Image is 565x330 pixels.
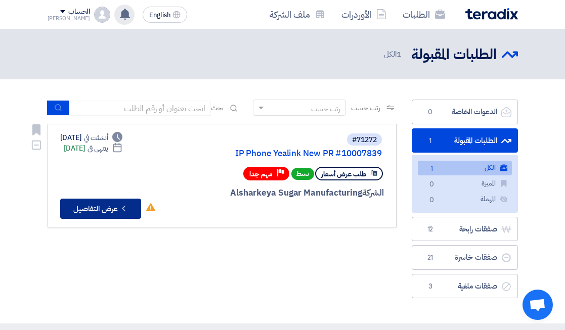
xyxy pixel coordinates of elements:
a: الدعوات الخاصة0 [412,100,518,124]
img: profile_test.png [94,7,110,23]
a: IP Phone Yealink New PR #10007839 [180,149,382,158]
span: طلب عرض أسعار [321,169,366,179]
div: Alsharkeya Sugar Manufacturing [164,186,384,200]
a: الطلبات المقبولة1 [412,128,518,153]
span: الكل [384,49,403,60]
a: صفقات ملغية3 [412,274,518,299]
span: مهم جدا [249,169,273,179]
a: صفقات خاسرة21 [412,245,518,270]
img: Teradix logo [465,8,518,20]
button: عرض التفاصيل [60,199,141,219]
div: [DATE] [64,143,123,154]
span: 3 [424,281,437,292]
span: 0 [426,195,438,206]
span: 1 [397,49,401,60]
div: رتب حسب [311,104,340,114]
a: الأوردرات [333,3,395,26]
span: 1 [426,164,438,174]
span: 21 [424,253,437,263]
span: بحث [211,103,224,113]
a: الطلبات [395,3,453,26]
span: 0 [424,107,437,117]
div: [DATE] [60,132,123,143]
span: رتب حسب [351,103,380,113]
span: English [149,12,170,19]
span: 0 [426,179,438,190]
a: المميزة [418,176,512,191]
span: 12 [424,224,437,234]
div: #71272 [352,136,377,144]
span: 1 [424,136,437,146]
span: الشركة [362,186,384,199]
span: أنشئت في [84,132,108,143]
button: English [143,7,187,23]
span: ينتهي في [88,143,108,154]
div: [PERSON_NAME] [48,16,91,21]
a: المهملة [418,192,512,207]
a: ملف الشركة [262,3,333,26]
h2: الطلبات المقبولة [411,45,497,65]
a: الكل [418,161,512,175]
span: نشط [291,168,314,180]
div: Open chat [523,290,553,320]
input: ابحث بعنوان أو رقم الطلب [69,101,211,116]
a: صفقات رابحة12 [412,217,518,242]
div: الحساب [68,8,90,16]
